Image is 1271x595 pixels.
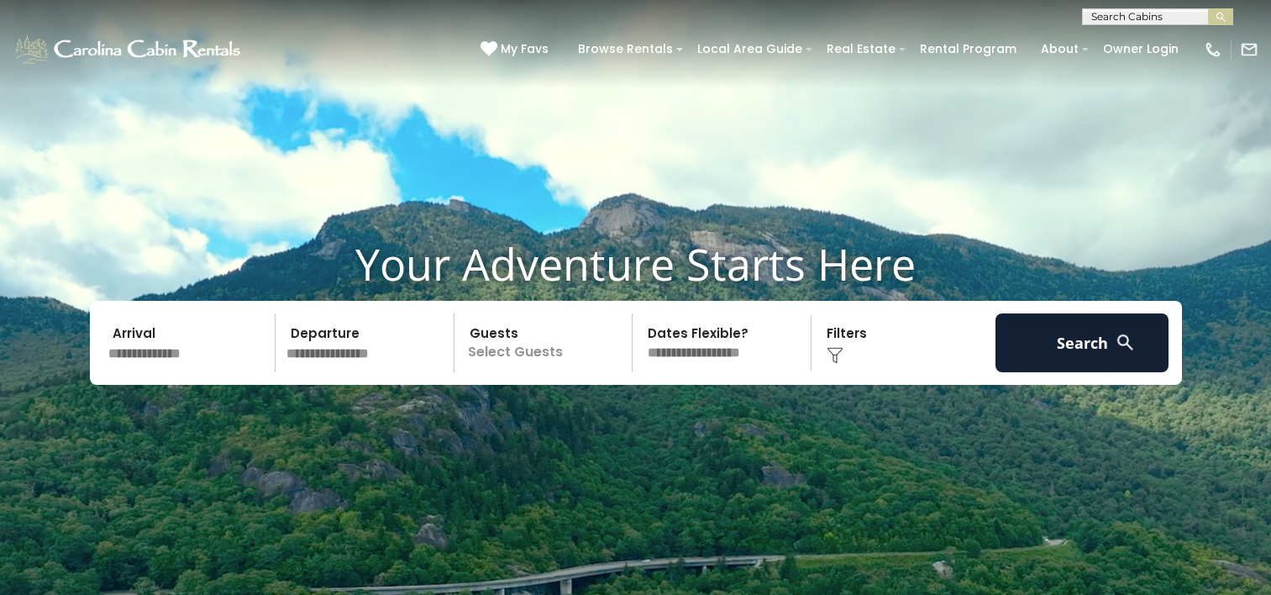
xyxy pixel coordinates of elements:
[481,40,553,59] a: My Favs
[1240,40,1258,59] img: mail-regular-white.png
[995,313,1169,372] button: Search
[13,238,1258,290] h1: Your Adventure Starts Here
[1115,332,1136,353] img: search-regular-white.png
[1032,36,1087,62] a: About
[911,36,1025,62] a: Rental Program
[1095,36,1187,62] a: Owner Login
[818,36,904,62] a: Real Estate
[460,313,633,372] p: Select Guests
[13,33,245,66] img: White-1-1-2.png
[689,36,811,62] a: Local Area Guide
[1204,40,1222,59] img: phone-regular-white.png
[570,36,681,62] a: Browse Rentals
[501,40,549,58] span: My Favs
[827,347,843,364] img: filter--v1.png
